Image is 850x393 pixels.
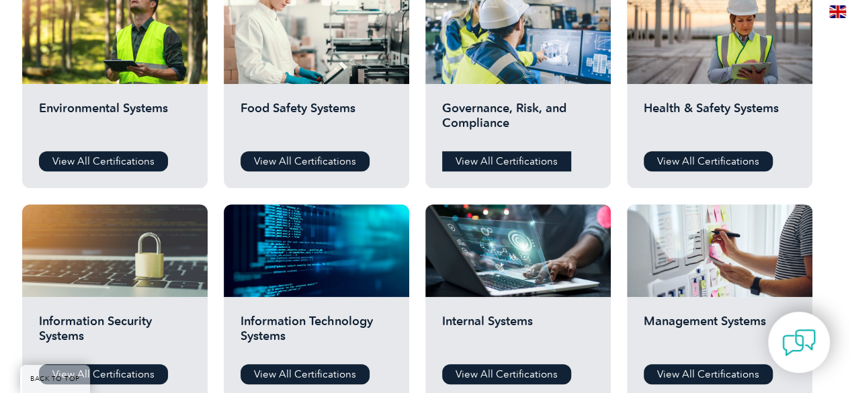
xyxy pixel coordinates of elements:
h2: Information Technology Systems [241,314,392,354]
a: View All Certifications [39,364,168,384]
a: View All Certifications [442,364,571,384]
a: View All Certifications [644,364,773,384]
a: View All Certifications [644,151,773,171]
a: View All Certifications [442,151,571,171]
h2: Internal Systems [442,314,594,354]
h2: Food Safety Systems [241,101,392,141]
img: en [829,5,846,18]
h2: Information Security Systems [39,314,191,354]
img: contact-chat.png [782,326,816,359]
h2: Governance, Risk, and Compliance [442,101,594,141]
a: BACK TO TOP [20,365,90,393]
a: View All Certifications [241,151,370,171]
a: View All Certifications [39,151,168,171]
h2: Environmental Systems [39,101,191,141]
h2: Health & Safety Systems [644,101,796,141]
h2: Management Systems [644,314,796,354]
a: View All Certifications [241,364,370,384]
